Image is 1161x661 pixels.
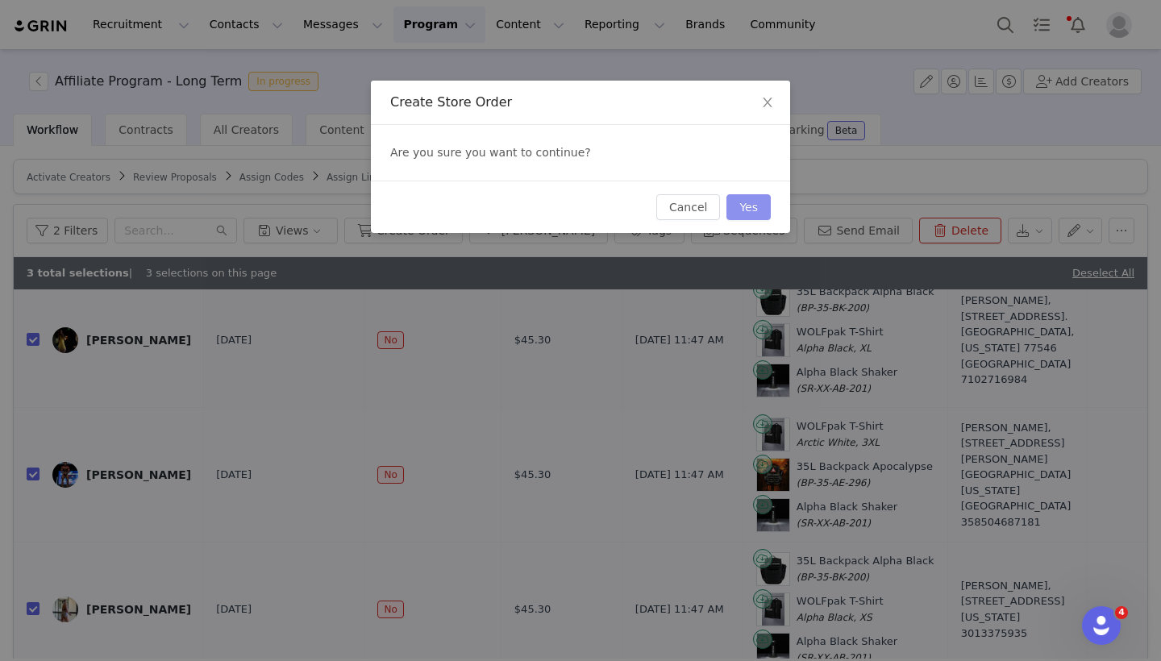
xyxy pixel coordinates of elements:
span: 4 [1115,606,1128,619]
div: Create Store Order [390,94,771,111]
button: Close [745,81,790,126]
button: Yes [726,194,771,220]
div: Are you sure you want to continue? [371,125,790,181]
i: icon: close [761,96,774,109]
iframe: Intercom live chat [1082,606,1121,645]
button: Cancel [656,194,720,220]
